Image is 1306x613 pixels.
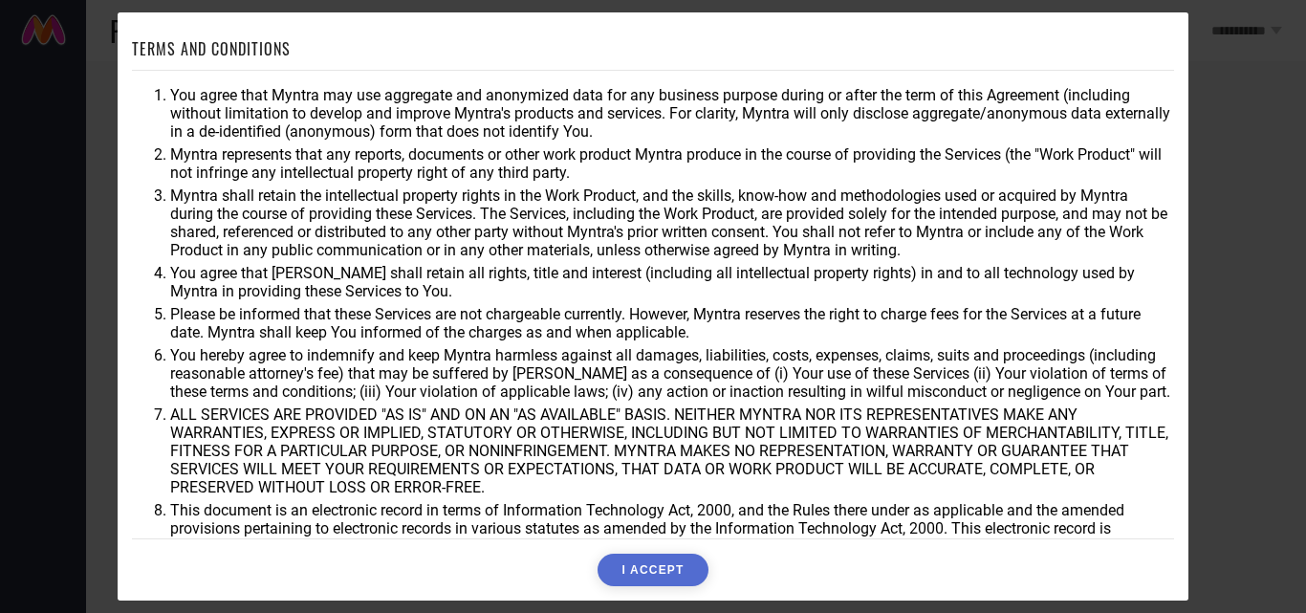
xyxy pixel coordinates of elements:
[170,264,1174,300] li: You agree that [PERSON_NAME] shall retain all rights, title and interest (including all intellect...
[170,86,1174,141] li: You agree that Myntra may use aggregate and anonymized data for any business purpose during or af...
[170,346,1174,401] li: You hereby agree to indemnify and keep Myntra harmless against all damages, liabilities, costs, e...
[598,554,707,586] button: I ACCEPT
[170,305,1174,341] li: Please be informed that these Services are not chargeable currently. However, Myntra reserves the...
[132,37,291,60] h1: TERMS AND CONDITIONS
[170,186,1174,259] li: Myntra shall retain the intellectual property rights in the Work Product, and the skills, know-ho...
[170,501,1174,556] li: This document is an electronic record in terms of Information Technology Act, 2000, and the Rules...
[170,145,1174,182] li: Myntra represents that any reports, documents or other work product Myntra produce in the course ...
[170,405,1174,496] li: ALL SERVICES ARE PROVIDED "AS IS" AND ON AN "AS AVAILABLE" BASIS. NEITHER MYNTRA NOR ITS REPRESEN...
